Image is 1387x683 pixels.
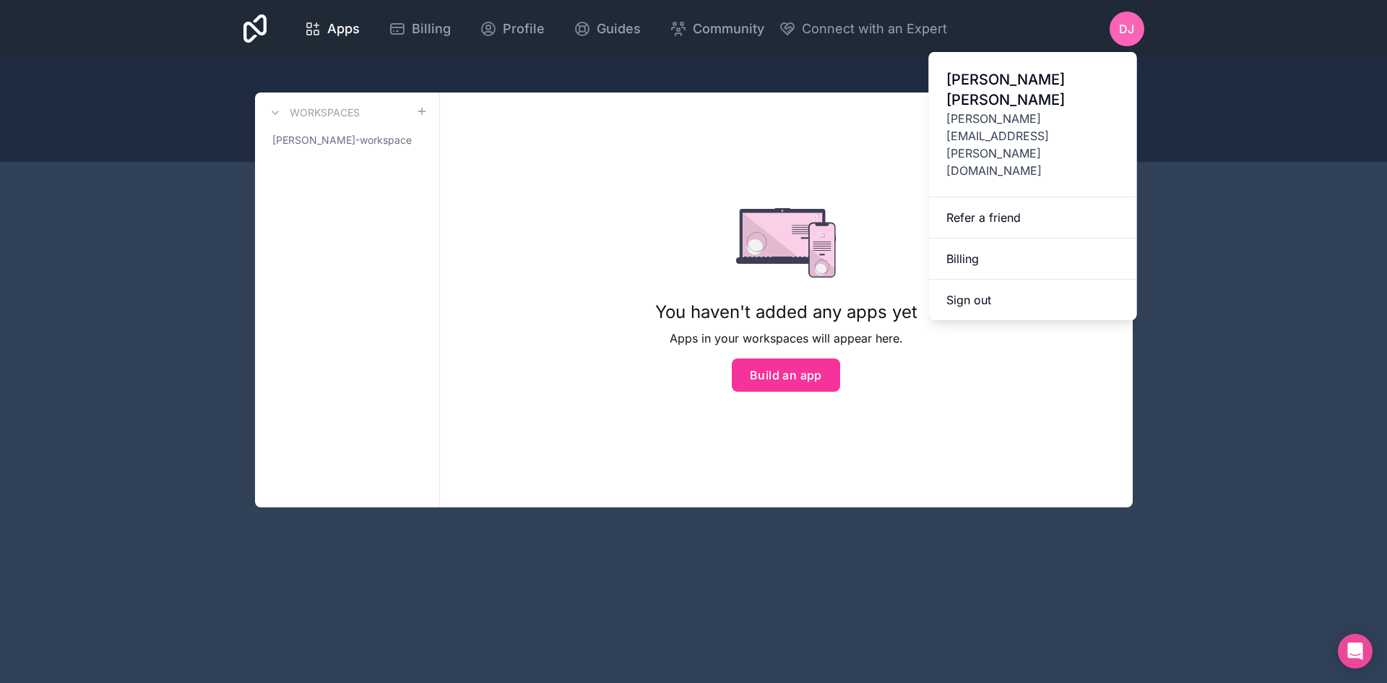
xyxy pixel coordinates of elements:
a: Refer a friend [929,197,1137,239]
span: Apps [327,19,360,39]
h3: Workspaces [290,106,360,120]
button: Connect with an Expert [779,19,947,39]
a: Community [658,13,776,45]
span: Billing [412,19,451,39]
button: Build an app [732,358,840,392]
span: [PERSON_NAME] [PERSON_NAME] [946,69,1120,110]
a: Workspaces [267,104,360,121]
img: empty state [736,208,837,278]
span: Guides [597,19,641,39]
span: [PERSON_NAME]-workspace [272,133,412,147]
span: Profile [503,19,545,39]
a: Guides [562,13,652,45]
span: DJ [1119,20,1134,38]
h1: You haven't added any apps yet [655,301,917,324]
a: Apps [293,13,371,45]
p: Apps in your workspaces will appear here. [655,330,917,347]
a: [PERSON_NAME]-workspace [267,127,428,153]
span: Community [693,19,764,39]
a: Billing [929,239,1137,280]
a: Profile [468,13,556,45]
button: Sign out [929,280,1137,320]
a: Billing [377,13,462,45]
span: Connect with an Expert [802,19,947,39]
span: [PERSON_NAME][EMAIL_ADDRESS][PERSON_NAME][DOMAIN_NAME] [946,110,1120,179]
div: Open Intercom Messenger [1338,634,1373,669]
